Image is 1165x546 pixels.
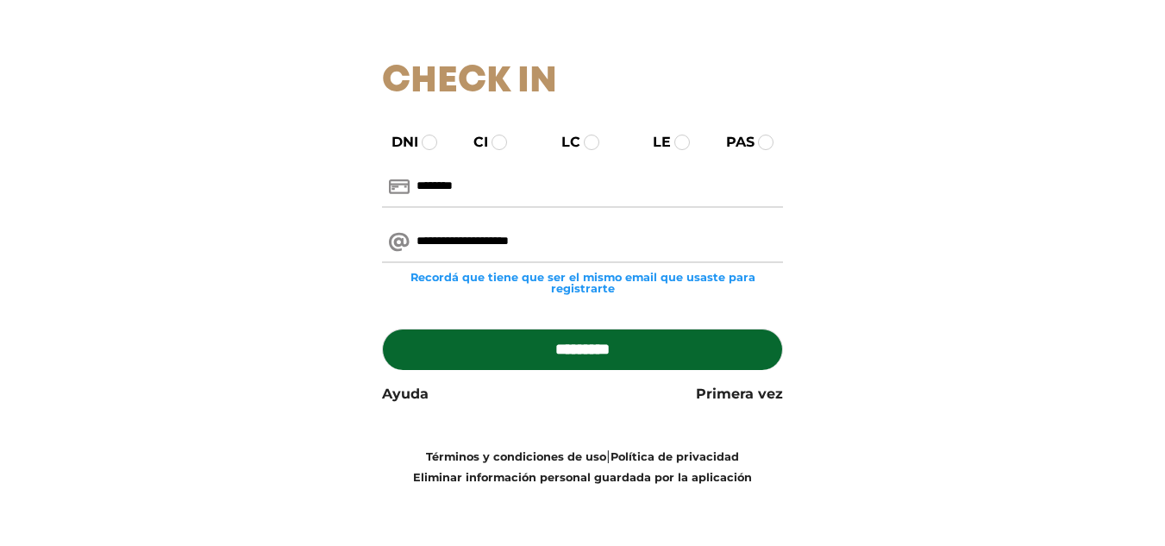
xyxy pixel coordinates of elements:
[711,132,755,153] label: PAS
[413,471,752,484] a: Eliminar información personal guardada por la aplicación
[546,132,580,153] label: LC
[611,450,739,463] a: Política de privacidad
[382,272,783,294] small: Recordá que tiene que ser el mismo email que usaste para registrarte
[376,132,418,153] label: DNI
[458,132,488,153] label: CI
[369,446,796,487] div: |
[382,60,783,104] h1: Check In
[382,384,429,405] a: Ayuda
[426,450,606,463] a: Términos y condiciones de uso
[637,132,671,153] label: LE
[696,384,783,405] a: Primera vez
